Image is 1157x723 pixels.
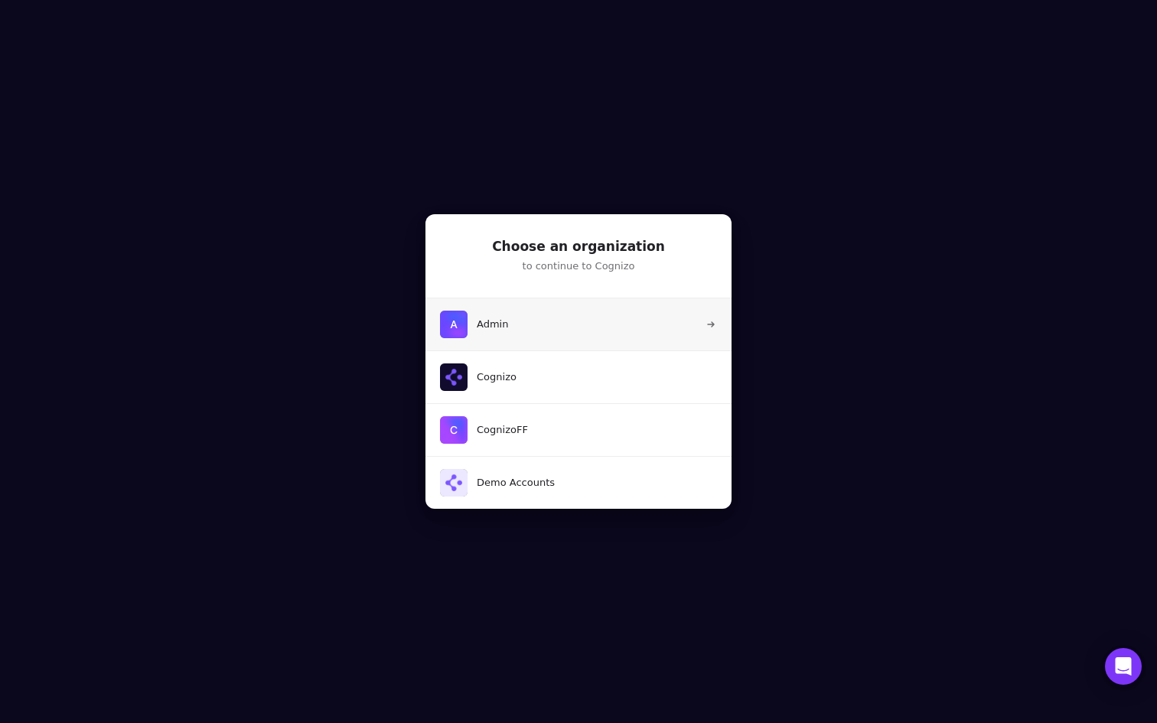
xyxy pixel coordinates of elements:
div: Open Intercom Messenger [1105,648,1142,685]
img: Demo Accounts [440,469,468,497]
p: to continue to Cognizo [449,259,708,273]
button: CognizoFF's logoCognizoFF [425,403,732,456]
img: CognizoFF [440,416,468,444]
img: Cognizo [440,363,468,391]
button: Admin's logoAdmin [425,298,732,350]
span: Admin [477,318,508,331]
span: Demo Accounts [477,476,555,490]
button: Cognizo's logoCognizo [425,350,732,403]
button: Demo Accounts's logoDemo Accounts [425,456,732,509]
img: Admin [440,311,468,338]
span: Cognizo [477,370,517,384]
h1: Choose an organization [449,238,708,256]
span: CognizoFF [477,423,528,437]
